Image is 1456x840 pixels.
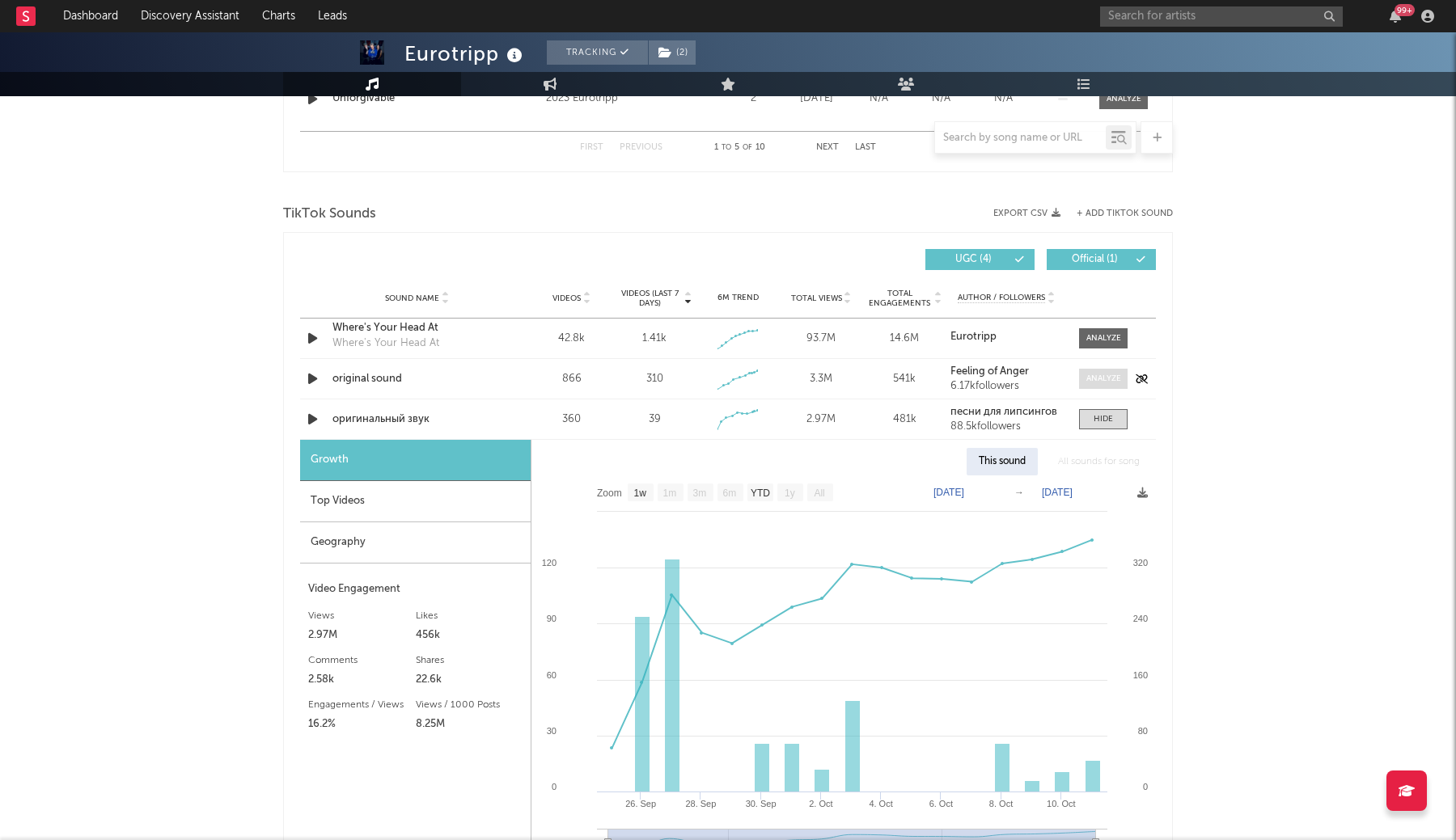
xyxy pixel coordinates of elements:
[976,91,1031,107] div: N/A
[534,331,609,347] div: 42.8k
[1138,726,1148,736] text: 80
[332,412,502,428] a: оригинальный звук
[1133,558,1148,568] text: 320
[416,695,523,715] div: Views / 1000 Posts
[950,366,1029,377] strong: Feeling of Anger
[625,799,656,808] text: 26. Sep
[646,371,663,387] div: 310
[300,440,531,481] div: Growth
[649,40,696,65] button: (2)
[1057,255,1132,264] span: Official ( 1 )
[534,412,609,428] div: 360
[993,209,1060,218] button: Export CSV
[416,715,523,734] div: 8.25M
[784,412,859,428] div: 2.97M
[723,488,737,499] text: 6m
[958,293,1045,303] span: Author / Followers
[936,255,1010,264] span: UGC ( 4 )
[1100,6,1343,27] input: Search for artists
[967,448,1038,475] div: This sound
[547,726,557,736] text: 30
[1060,209,1173,218] button: + Add TikTok Sound
[332,336,439,352] div: Where's Your Head At
[950,407,1057,417] strong: песни для липсингов
[649,412,661,428] div: 39
[547,614,557,623] text: 90
[547,670,557,680] text: 60
[935,132,1106,145] input: Search by song name or URL
[1133,670,1148,680] text: 160
[814,488,824,499] text: All
[867,289,933,308] span: Total Engagements
[1042,487,1073,498] text: [DATE]
[332,320,502,336] a: Where's Your Head At
[1046,448,1152,475] div: All sounds for song
[283,205,376,224] span: TikTok Sounds
[416,626,523,645] div: 456k
[751,488,770,499] text: YTD
[950,421,1063,433] div: 88.5k followers
[416,670,523,690] div: 22.6k
[552,293,581,303] span: Videos
[416,651,523,670] div: Shares
[308,626,416,645] div: 2.97M
[597,488,622,499] text: Zoom
[300,522,531,564] div: Geography
[663,488,677,499] text: 1m
[552,782,557,791] text: 0
[332,91,538,107] a: Unforgivable
[746,799,777,808] text: 30. Sep
[1014,487,1024,498] text: →
[852,91,906,107] div: N/A
[933,487,964,498] text: [DATE]
[634,488,647,499] text: 1w
[867,412,942,428] div: 481k
[950,407,1063,418] a: песни для липсингов
[308,580,523,599] div: Video Engagement
[385,293,439,303] span: Sound Name
[950,366,1063,378] a: Feeling of Anger
[784,331,859,347] div: 93.7M
[542,558,557,568] text: 120
[867,331,942,347] div: 14.6M
[642,331,667,347] div: 1.41k
[546,89,717,108] div: 2023 Eurotripp
[1077,209,1173,218] button: + Add TikTok Sound
[308,651,416,670] div: Comments
[1395,4,1415,16] div: 99 +
[693,488,707,499] text: 3m
[1047,799,1075,808] text: 10. Oct
[1047,249,1156,270] button: Official(1)
[1133,614,1148,623] text: 240
[308,606,416,626] div: Views
[784,371,859,387] div: 3.3M
[914,91,968,107] div: N/A
[404,40,527,67] div: Eurotripp
[1143,782,1148,791] text: 0
[332,371,502,387] a: original sound
[534,371,609,387] div: 866
[869,799,892,808] text: 4. Oct
[925,249,1035,270] button: UGC(4)
[300,481,531,522] div: Top Videos
[648,40,696,65] span: ( 2 )
[308,715,416,734] div: 16.2%
[929,799,953,808] text: 6. Oct
[950,381,1063,392] div: 6.17k followers
[685,799,716,808] text: 28. Sep
[785,488,795,499] text: 1y
[308,670,416,690] div: 2.58k
[1390,10,1401,23] button: 99+
[789,91,844,107] div: [DATE]
[867,371,942,387] div: 541k
[791,293,842,303] span: Total Views
[725,91,781,107] div: 2
[617,289,683,308] span: Videos (last 7 days)
[950,331,1063,343] a: Eurotripp
[700,292,776,304] div: 6M Trend
[308,695,416,715] div: Engagements / Views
